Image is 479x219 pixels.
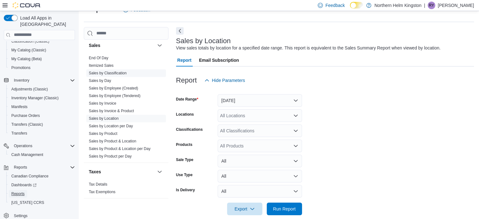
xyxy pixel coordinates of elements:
[13,2,41,9] img: Cova
[176,27,184,35] button: Next
[89,169,155,175] button: Taxes
[18,15,75,27] span: Load All Apps in [GEOGRAPHIC_DATA]
[176,127,203,132] label: Classifications
[9,199,75,206] span: Washington CCRS
[6,129,77,138] button: Transfers
[89,86,138,91] span: Sales by Employee (Created)
[293,128,298,133] button: Open list of options
[89,139,136,144] span: Sales by Product & Location
[6,55,77,63] button: My Catalog (Beta)
[428,2,435,9] div: Rylee Yenson
[9,85,50,93] a: Adjustments (Classic)
[9,121,45,128] a: Transfers (Classic)
[177,54,191,66] span: Report
[9,55,75,63] span: My Catalog (Beta)
[374,2,421,9] p: Northern Helm Kingston
[89,71,127,75] a: Sales by Classification
[89,189,116,194] span: Tax Exemptions
[429,2,434,9] span: RY
[9,199,47,206] a: [US_STATE] CCRS
[218,94,302,107] button: [DATE]
[9,172,75,180] span: Canadian Compliance
[9,190,75,198] span: Reports
[9,190,27,198] a: Reports
[14,143,32,148] span: Operations
[11,87,48,92] span: Adjustments (Classic)
[11,142,35,150] button: Operations
[89,124,133,128] a: Sales by Location per Day
[156,42,163,49] button: Sales
[9,37,75,45] span: Classification (Classic)
[293,143,298,148] button: Open list of options
[9,103,30,111] a: Manifests
[6,150,77,159] button: Cash Management
[9,121,75,128] span: Transfers (Classic)
[89,42,155,49] button: Sales
[11,39,49,44] span: Classification (Classic)
[156,168,163,176] button: Taxes
[6,63,77,72] button: Promotions
[1,163,77,172] button: Reports
[1,76,77,85] button: Inventory
[11,152,43,157] span: Cash Management
[11,164,75,171] span: Reports
[9,94,61,102] a: Inventory Manager (Classic)
[218,185,302,198] button: All
[176,157,193,162] label: Sale Type
[11,113,40,118] span: Purchase Orders
[6,85,77,94] button: Adjustments (Classic)
[89,147,151,151] a: Sales by Product & Location per Day
[9,181,75,189] span: Dashboards
[89,78,111,83] a: Sales by Day
[6,94,77,102] button: Inventory Manager (Classic)
[9,64,75,72] span: Promotions
[89,109,134,113] a: Sales by Invoice & Product
[176,97,198,102] label: Date Range
[273,206,296,212] span: Run Report
[176,45,441,51] div: View sales totals by location for a specified date range. This report is equivalent to the Sales ...
[9,112,75,119] span: Purchase Orders
[424,2,425,9] p: |
[84,181,168,198] div: Taxes
[212,77,245,84] span: Hide Parameters
[89,63,114,68] a: Itemized Sales
[9,112,43,119] a: Purchase Orders
[267,203,302,215] button: Run Report
[6,181,77,189] a: Dashboards
[350,2,363,9] input: Dark Mode
[89,55,108,61] span: End Of Day
[11,77,75,84] span: Inventory
[89,131,117,136] a: Sales by Product
[6,172,77,181] button: Canadian Compliance
[14,213,27,218] span: Settings
[6,37,77,46] button: Classification (Classic)
[11,122,43,127] span: Transfers (Classic)
[176,37,231,45] h3: Sales by Location
[9,46,49,54] a: My Catalog (Classic)
[11,104,27,109] span: Manifests
[11,142,75,150] span: Operations
[89,94,140,98] a: Sales by Employee (Tendered)
[89,139,136,143] a: Sales by Product & Location
[9,94,75,102] span: Inventory Manager (Classic)
[9,181,39,189] a: Dashboards
[89,169,101,175] h3: Taxes
[89,154,132,159] span: Sales by Product per Day
[6,111,77,120] button: Purchase Orders
[9,55,44,63] a: My Catalog (Beta)
[11,131,27,136] span: Transfers
[11,174,48,179] span: Canadian Compliance
[9,130,75,137] span: Transfers
[11,191,25,196] span: Reports
[199,54,239,66] span: Email Subscription
[89,86,138,90] a: Sales by Employee (Created)
[11,48,46,53] span: My Catalog (Classic)
[89,93,140,98] span: Sales by Employee (Tendered)
[14,165,27,170] span: Reports
[231,203,259,215] span: Export
[89,108,134,113] span: Sales by Invoice & Product
[11,200,44,205] span: [US_STATE] CCRS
